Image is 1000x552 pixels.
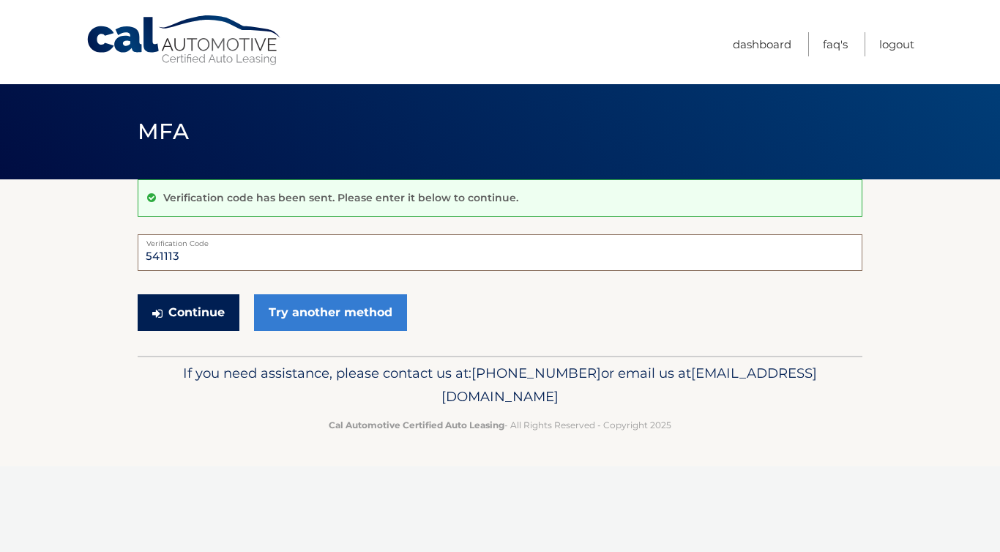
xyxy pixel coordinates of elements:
[147,362,853,409] p: If you need assistance, please contact us at: or email us at
[879,32,914,56] a: Logout
[147,417,853,433] p: - All Rights Reserved - Copyright 2025
[163,191,518,204] p: Verification code has been sent. Please enter it below to continue.
[138,118,189,145] span: MFA
[823,32,848,56] a: FAQ's
[86,15,283,67] a: Cal Automotive
[329,419,504,430] strong: Cal Automotive Certified Auto Leasing
[138,294,239,331] button: Continue
[138,234,862,246] label: Verification Code
[138,234,862,271] input: Verification Code
[441,365,817,405] span: [EMAIL_ADDRESS][DOMAIN_NAME]
[254,294,407,331] a: Try another method
[471,365,601,381] span: [PHONE_NUMBER]
[733,32,791,56] a: Dashboard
